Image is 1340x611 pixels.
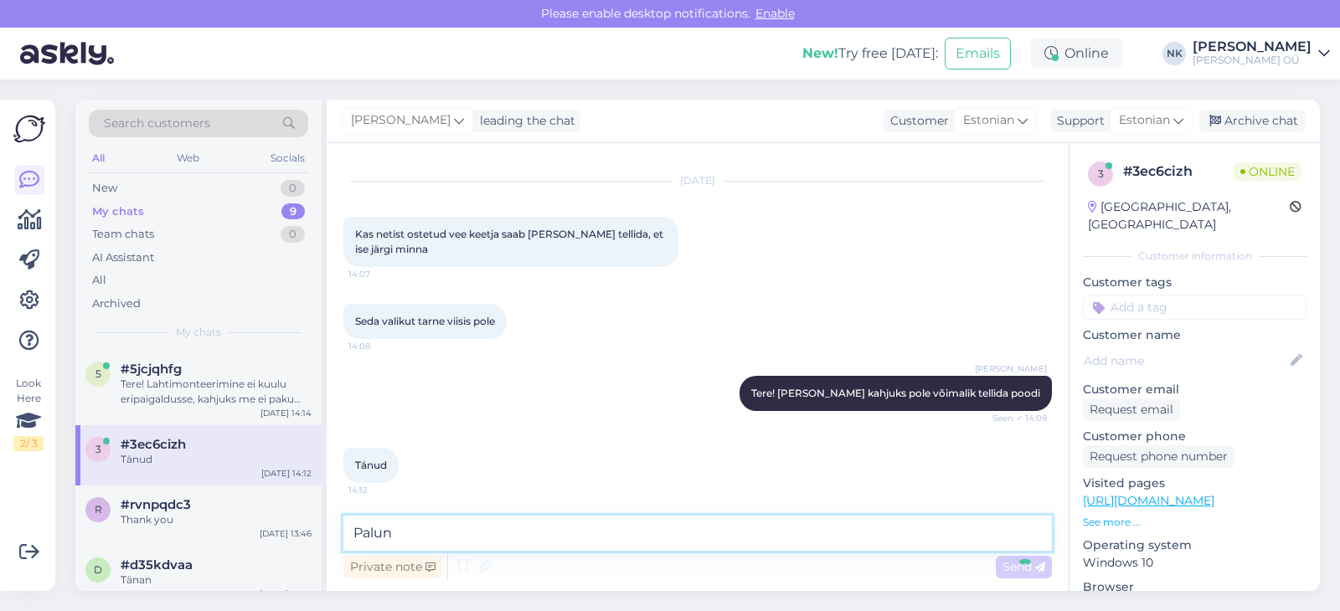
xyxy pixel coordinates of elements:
[1083,475,1306,492] p: Visited pages
[13,376,44,451] div: Look Here
[95,443,101,455] span: 3
[802,45,838,61] b: New!
[94,563,102,576] span: d
[1193,40,1312,54] div: [PERSON_NAME]
[260,588,312,600] div: [DATE] 13:43
[1083,537,1306,554] p: Operating system
[348,268,411,280] span: 14:07
[750,6,800,21] span: Enable
[355,315,495,327] span: Seda valikut tarne viisis pole
[963,111,1014,130] span: Estonian
[355,459,387,471] span: Tänud
[984,412,1047,424] span: Seen ✓ 14:09
[1098,167,1104,180] span: 3
[1193,40,1330,67] a: [PERSON_NAME][PERSON_NAME] OÜ
[1123,162,1234,182] div: # 3ec6cizh
[95,367,101,380] span: 5
[1199,110,1305,132] div: Archive chat
[1083,493,1214,508] a: [URL][DOMAIN_NAME]
[802,44,938,64] div: Try free [DATE]:
[267,147,308,169] div: Socials
[121,497,191,512] span: #rvnpqdc3
[92,272,106,289] div: All
[1083,578,1306,596] p: Browser
[1031,39,1122,69] div: Online
[260,407,312,419] div: [DATE] 14:14
[1083,249,1306,264] div: Customer information
[1193,54,1312,67] div: [PERSON_NAME] OÜ
[121,362,182,377] span: #5jcjqhfg
[1050,112,1105,130] div: Support
[1234,162,1301,181] span: Online
[89,147,108,169] div: All
[92,226,154,243] div: Team chats
[260,527,312,540] div: [DATE] 13:46
[884,112,949,130] div: Customer
[121,452,312,467] div: Tänud
[121,437,186,452] span: #3ec6cizh
[92,249,154,266] div: AI Assistant
[348,484,411,496] span: 14:12
[1084,352,1287,370] input: Add name
[1083,326,1306,344] p: Customer name
[1119,111,1170,130] span: Estonian
[92,203,144,220] div: My chats
[1083,274,1306,291] p: Customer tags
[121,572,312,588] div: Tänan
[348,340,411,352] span: 14:08
[1083,398,1180,421] div: Request email
[13,113,45,145] img: Askly Logo
[92,180,117,197] div: New
[121,377,312,407] div: Tere! Lahtimonteerimine ei kuulu eripaigaldusse, kahjuks me ei paku lahtimonteerimise teenust. Võ...
[1083,295,1306,320] input: Add a tag
[281,203,305,220] div: 9
[351,111,451,130] span: [PERSON_NAME]
[751,387,1040,399] span: Tere! [PERSON_NAME] kahjuks pole võimalik tellida poodi
[1083,515,1306,530] p: See more ...
[173,147,203,169] div: Web
[95,503,102,516] span: r
[355,228,666,255] span: Kas netist ostetud vee keetja saab [PERSON_NAME] tellida, et ise järgi minna
[121,557,193,572] span: #d35kdvaa
[121,512,312,527] div: Thank you
[1083,445,1234,468] div: Request phone number
[104,115,210,132] span: Search customers
[176,325,221,340] span: My chats
[281,226,305,243] div: 0
[343,173,1052,188] div: [DATE]
[13,436,44,451] div: 2 / 3
[92,295,141,312] div: Archived
[1083,428,1306,445] p: Customer phone
[975,362,1047,375] span: [PERSON_NAME]
[1083,554,1306,572] p: Windows 10
[473,112,575,130] div: leading the chat
[1162,42,1186,65] div: NK
[281,180,305,197] div: 0
[945,38,1011,69] button: Emails
[1088,198,1290,234] div: [GEOGRAPHIC_DATA], [GEOGRAPHIC_DATA]
[1083,381,1306,398] p: Customer email
[261,467,312,480] div: [DATE] 14:12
